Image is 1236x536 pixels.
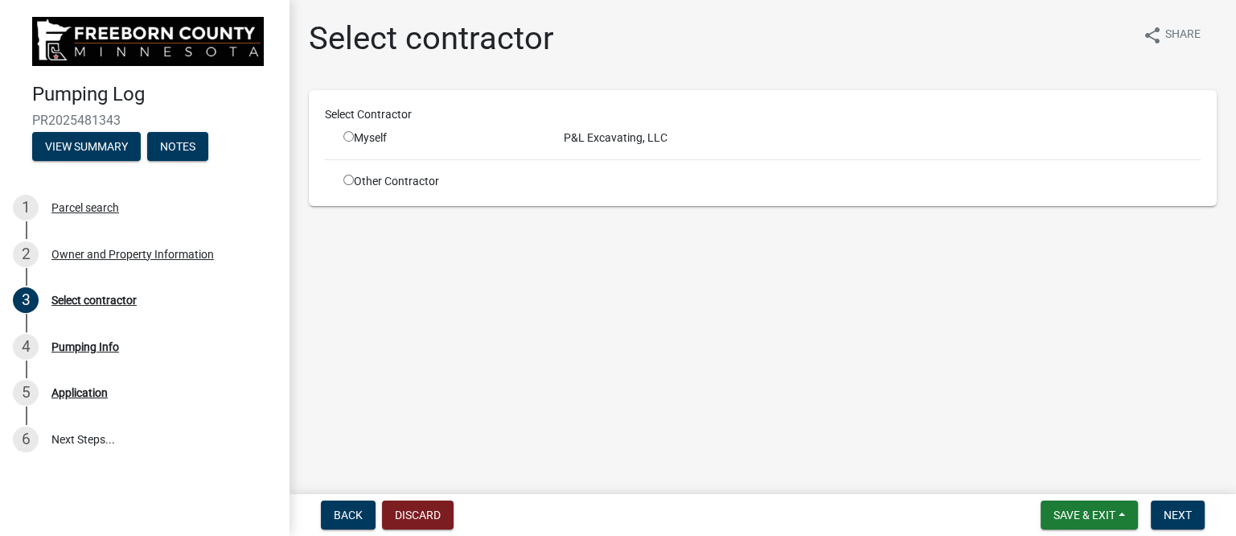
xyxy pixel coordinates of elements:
button: Discard [382,501,454,530]
h4: Pumping Log [32,83,277,106]
button: Save & Exit [1041,501,1138,530]
div: 5 [13,380,39,406]
span: Save & Exit [1053,509,1115,522]
wm-modal-confirm: Summary [32,141,141,154]
div: 1 [13,195,39,221]
div: 3 [13,287,39,313]
div: Myself [343,130,540,146]
wm-modal-confirm: Notes [147,141,208,154]
button: View Summary [32,132,141,161]
div: P&L Excavating, LLC [552,130,1213,146]
div: 4 [13,334,39,360]
div: Select Contractor [313,106,1213,123]
div: Application [51,387,108,398]
button: Back [321,501,376,530]
button: Notes [147,132,208,161]
div: Owner and Property Information [51,249,214,260]
i: share [1143,26,1162,45]
span: Back [334,509,363,522]
div: Parcel search [51,202,119,213]
div: Other Contractor [331,173,552,190]
button: Next [1151,501,1205,530]
div: Pumping Info [51,341,119,353]
div: 2 [13,241,39,267]
h1: Select contractor [309,19,554,58]
span: Next [1164,509,1192,522]
span: Share [1165,26,1201,45]
img: Freeborn County, Minnesota [32,17,264,66]
div: 6 [13,427,39,452]
span: PR2025481343 [32,113,257,128]
div: Select contractor [51,295,137,306]
button: shareShare [1130,19,1213,51]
